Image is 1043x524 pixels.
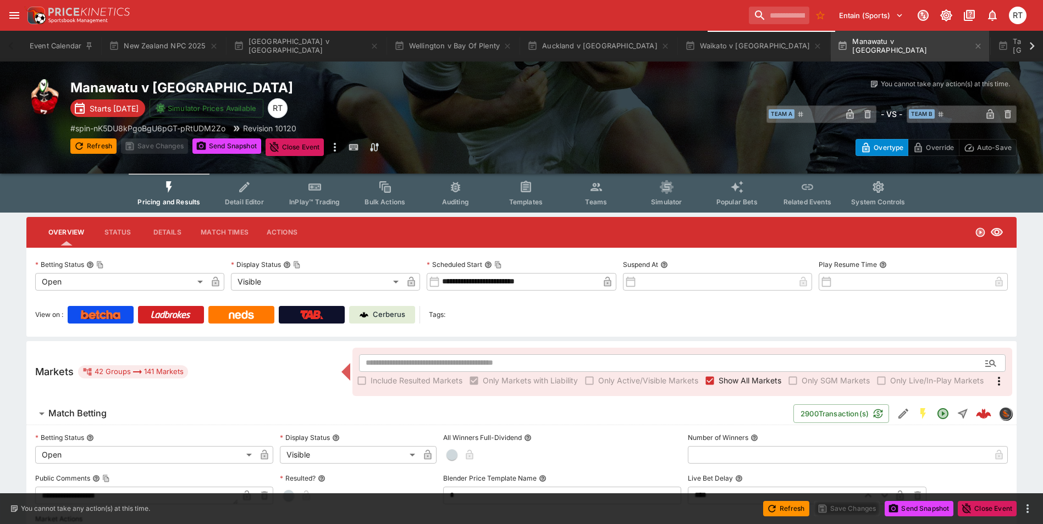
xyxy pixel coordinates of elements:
[21,504,150,514] p: You cannot take any action(s) at this time.
[443,433,522,442] p: All Winners Full-Dividend
[280,446,419,464] div: Visible
[4,5,24,25] button: open drawer
[35,273,207,291] div: Open
[1000,408,1012,420] img: sportingsolutions
[289,198,340,206] span: InPlay™ Trading
[851,198,905,206] span: System Controls
[373,309,405,320] p: Cerberus
[318,475,325,482] button: Resulted?
[229,310,253,319] img: Neds
[192,138,261,154] button: Send Snapshot
[328,138,341,156] button: more
[26,403,793,425] button: Match Betting
[936,5,956,25] button: Toggle light/dark mode
[225,198,264,206] span: Detail Editor
[678,31,829,62] button: Waikato v [GEOGRAPHIC_DATA]
[35,306,63,324] label: View on :
[716,198,758,206] span: Popular Bets
[332,434,340,442] button: Display Status
[429,306,445,324] label: Tags:
[102,31,224,62] button: New Zealand NPC 2025
[688,473,733,483] p: Live Bet Delay
[749,7,809,24] input: search
[92,475,100,482] button: Public CommentsCopy To Clipboard
[812,7,829,24] button: No Bookmarks
[953,404,973,423] button: Straight
[651,198,682,206] span: Simulator
[231,260,281,269] p: Display Status
[973,403,995,425] a: 0e06f751-675a-4483-a637-8237796c45cd
[933,404,953,423] button: Open
[874,142,903,153] p: Overtype
[509,198,543,206] span: Templates
[660,261,668,269] button: Suspend At
[598,375,698,386] span: Only Active/Visible Markets
[35,433,84,442] p: Betting Status
[26,79,62,114] img: rugby_union.png
[283,261,291,269] button: Display StatusCopy To Clipboard
[90,103,139,114] p: Starts [DATE]
[959,139,1017,156] button: Auto-Save
[40,219,93,246] button: Overview
[688,433,748,442] p: Number of Winners
[142,219,192,246] button: Details
[521,31,676,62] button: Auckland v [GEOGRAPHIC_DATA]
[35,473,90,483] p: Public Comments
[976,406,991,421] img: logo-cerberus--red.svg
[150,99,263,118] button: Simulator Prices Available
[981,353,1001,373] button: Open
[86,261,94,269] button: Betting StatusCopy To Clipboard
[349,306,415,324] a: Cerberus
[427,260,482,269] p: Scheduled Start
[82,365,184,378] div: 42 Groups 141 Markets
[783,198,831,206] span: Related Events
[70,138,117,154] button: Refresh
[102,475,110,482] button: Copy To Clipboard
[908,139,959,156] button: Override
[388,31,518,62] button: Wellington v Bay Of Plenty
[442,198,469,206] span: Auditing
[1009,7,1027,24] div: Richard Tatton
[890,375,984,386] span: Only Live/In-Play Markets
[750,434,758,442] button: Number of Winners
[151,310,191,319] img: Ladbrokes
[137,198,200,206] span: Pricing and Results
[831,31,989,62] button: Manawatu v [GEOGRAPHIC_DATA]
[192,219,257,246] button: Match Times
[879,261,887,269] button: Play Resume Time
[280,433,330,442] p: Display Status
[983,5,1002,25] button: Notifications
[484,261,492,269] button: Scheduled StartCopy To Clipboard
[719,375,781,386] span: Show All Markets
[483,375,578,386] span: Only Markets with Liability
[999,407,1012,420] div: sportingsolutions
[856,139,908,156] button: Overtype
[793,404,889,423] button: 2900Transaction(s)
[360,310,368,319] img: Cerberus
[735,475,743,482] button: Live Bet Delay
[268,98,288,118] div: Richard Tatton
[48,408,107,419] h6: Match Betting
[35,446,256,464] div: Open
[257,219,307,246] button: Actions
[926,142,954,153] p: Override
[976,406,991,421] div: 0e06f751-675a-4483-a637-8237796c45cd
[231,273,402,291] div: Visible
[524,434,532,442] button: All Winners Full-Dividend
[819,260,877,269] p: Play Resume Time
[70,122,225,134] p: Copy To Clipboard
[86,434,94,442] button: Betting Status
[585,198,607,206] span: Teams
[48,8,130,16] img: PriceKinetics
[893,404,913,423] button: Edit Detail
[539,475,547,482] button: Blender Price Template Name
[35,365,74,378] h5: Markets
[977,142,1012,153] p: Auto-Save
[93,219,142,246] button: Status
[881,79,1010,89] p: You cannot take any action(s) at this time.
[1021,502,1034,515] button: more
[1006,3,1030,27] button: Richard Tatton
[769,109,794,119] span: Team A
[280,473,316,483] p: Resulted?
[990,226,1003,239] svg: Visible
